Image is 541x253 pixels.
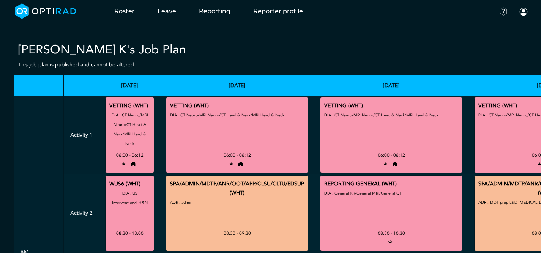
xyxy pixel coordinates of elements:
small: DIA : US Interventional H&N [112,190,148,206]
th: [DATE] [314,75,468,96]
td: Activity 2 [64,174,99,252]
div: 06:00 - 06:12 [224,151,251,160]
div: REPORTING GENERAL (WHT) [324,179,397,189]
i: open to allocation [227,160,235,168]
h2: [PERSON_NAME] K's Job Plan [18,42,352,57]
div: 08:30 - 09:30 [224,229,251,238]
div: SPA/ADMIN/MDTP/ANR/OOT/APP/CLSU/CLTU/EDSUP (WHT) [170,179,304,198]
small: DIA : General XR/General MRI/General CT [324,190,401,196]
i: open to allocation [120,160,128,168]
div: VETTING (WHT) [478,101,517,110]
small: DIA : CT Neuro/MRI Neuro/CT Head & Neck/MRI Head & Neck [170,112,284,118]
i: open to allocation [386,239,394,246]
td: Activity 1 [64,96,99,174]
small: DIA : CT Neuro/MRI Neuro/CT Head & Neck/MRI Head & Neck [324,112,438,118]
div: 08:30 - 13:00 [116,229,144,238]
div: 08:30 - 10:30 [378,229,405,238]
div: VETTING (WHT) [109,101,148,110]
i: working from home [129,160,137,168]
div: 06:00 - 06:12 [116,151,144,160]
th: [DATE] [160,75,314,96]
i: working from home [391,160,399,168]
small: ADR : admin [170,200,192,205]
div: VETTING (WHT) [170,101,209,110]
small: DIA : CT Neuro/MRI Neuro/CT Head & Neck/MRI Head & Neck [112,112,148,146]
th: [DATE] [99,75,160,96]
img: brand-opti-rad-logos-blue-and-white-d2f68631ba2948856bd03f2d395fb146ddc8fb01b4b6e9315ea85fa773367... [15,3,76,19]
i: working from home [237,160,245,168]
div: VETTING (WHT) [324,101,363,110]
div: 06:00 - 06:12 [378,151,405,160]
small: This job plan is published and cannot be altered. [18,61,136,68]
i: open to allocation [381,160,390,168]
div: WUS6 (WHT) [109,179,140,189]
